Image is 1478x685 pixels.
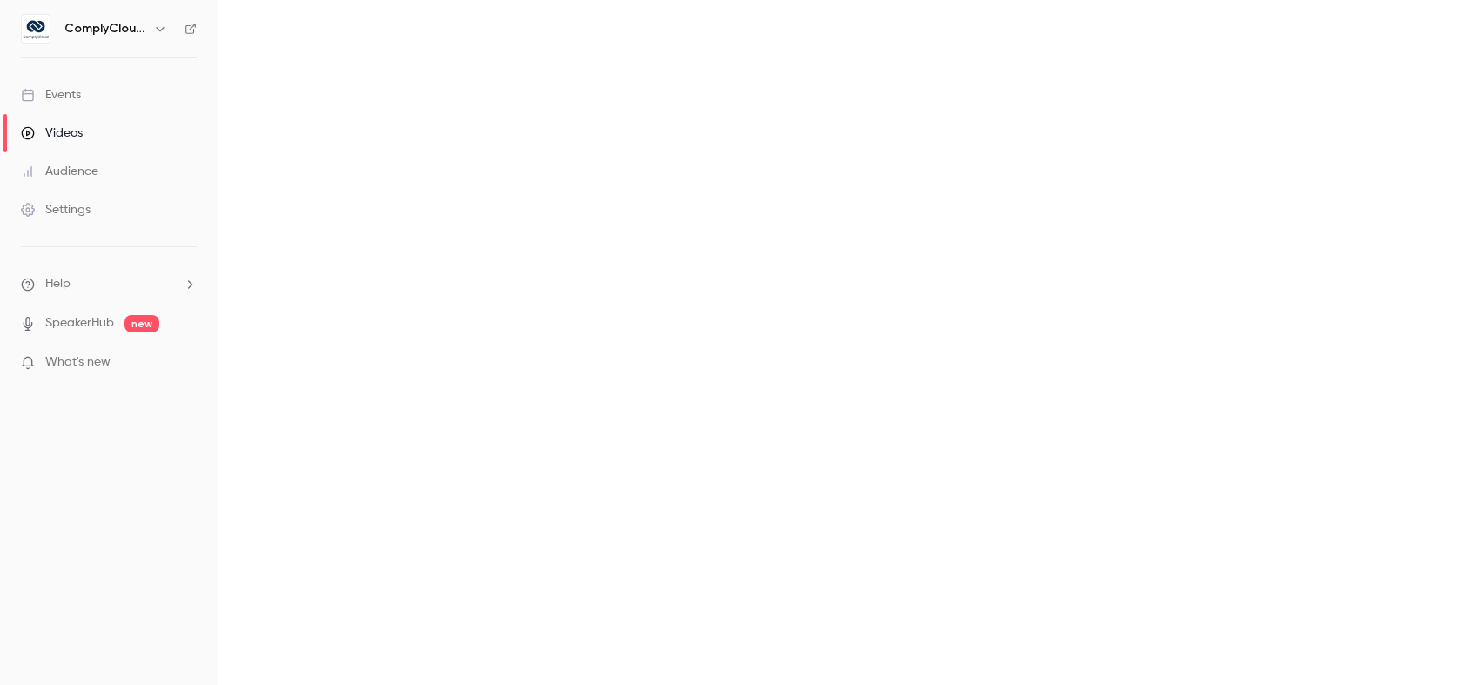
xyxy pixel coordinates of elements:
span: Help [45,275,71,293]
div: Audience [21,163,98,180]
div: Settings [21,201,91,218]
img: ComplyCloud ENG [22,15,50,43]
span: What's new [45,353,111,372]
span: new [124,315,159,332]
div: Videos [21,124,83,142]
div: Events [21,86,81,104]
li: help-dropdown-opener [21,275,197,293]
a: SpeakerHub [45,314,114,332]
h6: ComplyCloud ENG [64,20,146,37]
